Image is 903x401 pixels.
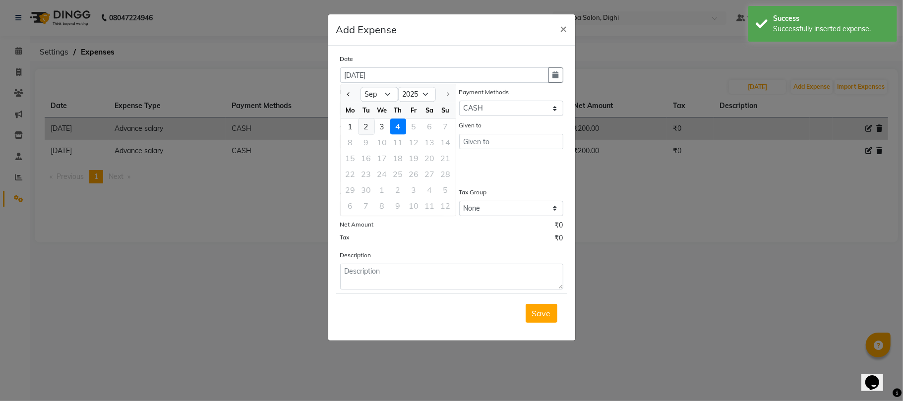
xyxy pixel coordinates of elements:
[374,118,390,134] div: Wednesday, September 3, 2025
[336,22,397,37] h5: Add Expense
[390,118,406,134] div: 4
[374,102,390,118] div: We
[345,86,353,102] button: Previous month
[406,102,422,118] div: Fr
[560,21,567,36] span: ×
[773,13,890,24] div: Success
[526,304,557,323] button: Save
[422,102,438,118] div: Sa
[773,24,890,34] div: Successfully inserted expense.
[359,118,374,134] div: 2
[532,308,551,318] span: Save
[459,188,487,197] label: Tax Group
[343,102,359,118] div: Mo
[555,233,563,246] span: ₹0
[555,220,563,233] span: ₹0
[459,88,509,97] label: Payment Methods
[359,102,374,118] div: Tu
[340,233,350,242] label: Tax
[343,118,359,134] div: Monday, September 1, 2025
[361,87,398,102] select: Select month
[340,55,354,63] label: Date
[340,220,374,229] label: Net Amount
[438,102,454,118] div: Su
[374,118,390,134] div: 3
[861,361,893,391] iframe: chat widget
[390,118,406,134] div: Thursday, September 4, 2025
[552,14,575,42] button: Close
[343,118,359,134] div: 1
[359,118,374,134] div: Tuesday, September 2, 2025
[398,87,436,102] select: Select year
[390,102,406,118] div: Th
[459,134,563,149] input: Given to
[459,121,482,130] label: Given to
[340,251,371,260] label: Description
